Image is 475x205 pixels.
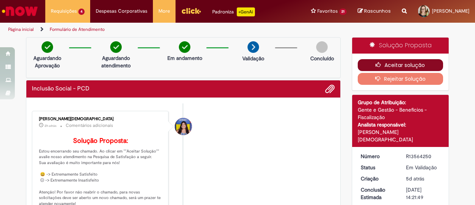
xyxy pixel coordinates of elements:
ul: Trilhas de página [6,23,311,36]
span: 2h atrás [45,124,56,128]
p: Concluído [310,55,334,62]
span: Rascunhos [364,7,391,15]
p: +GenAi [237,7,255,16]
div: 24/09/2025 16:59:39 [406,175,440,182]
p: Aguardando Aprovação [29,54,65,69]
img: check-circle-green.png [179,41,190,53]
div: Analista responsável: [358,121,443,128]
time: 29/09/2025 11:47:22 [45,124,56,128]
p: Aguardando atendimento [98,54,134,69]
div: Solução Proposta [352,38,449,54]
div: [PERSON_NAME][DEMOGRAPHIC_DATA] [39,117,163,121]
button: Adicionar anexos [325,84,335,94]
div: Padroniza [212,7,255,16]
div: [PERSON_NAME][DEMOGRAPHIC_DATA] [358,128,443,143]
img: check-circle-green.png [42,41,53,53]
div: Em Validação [406,164,440,171]
img: click_logo_yellow_360x200.png [181,5,201,16]
small: Comentários adicionais [66,122,113,129]
div: R13564250 [406,153,440,160]
div: Gente e Gestão - Benefícios - Fiscalização [358,106,443,121]
a: Página inicial [8,26,34,32]
span: More [158,7,170,15]
img: arrow-next.png [248,41,259,53]
dt: Criação [355,175,401,182]
a: Rascunhos [358,8,391,15]
span: 21 [339,9,347,15]
img: img-circle-grey.png [316,41,328,53]
span: Favoritos [317,7,338,15]
span: Requisições [51,7,77,15]
button: Aceitar solução [358,59,443,71]
p: Validação [242,55,264,62]
span: [PERSON_NAME] [432,8,469,14]
time: 24/09/2025 16:59:39 [406,175,424,182]
h2: Inclusão Social - PCD Histórico de tíquete [32,86,89,92]
img: ServiceNow [1,4,39,19]
span: 5d atrás [406,175,424,182]
div: Grupo de Atribuição: [358,99,443,106]
div: Adriely Da Silva Evangelista [175,118,192,135]
span: 4 [78,9,85,15]
b: Solução Proposta: [73,137,128,145]
dt: Número [355,153,401,160]
span: Despesas Corporativas [96,7,147,15]
dt: Conclusão Estimada [355,186,401,201]
a: Formulário de Atendimento [50,26,105,32]
div: [DATE] 14:21:49 [406,186,440,201]
img: check-circle-green.png [110,41,122,53]
dt: Status [355,164,401,171]
button: Rejeitar Solução [358,73,443,85]
p: Em andamento [167,54,202,62]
